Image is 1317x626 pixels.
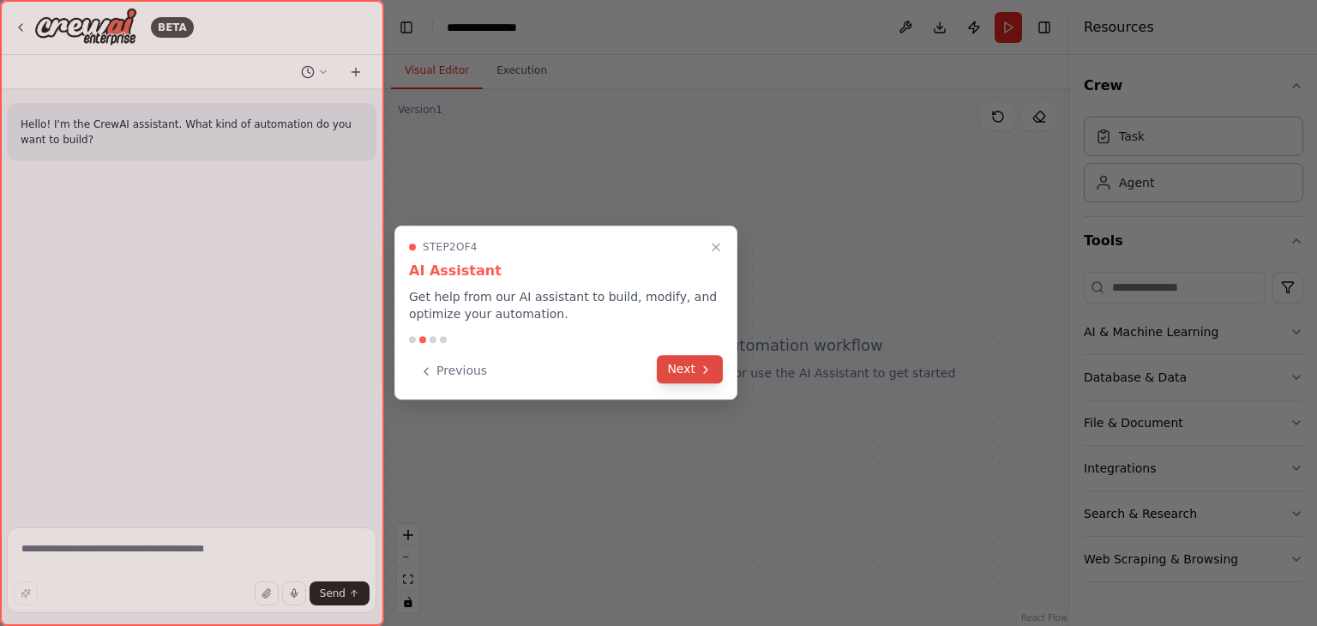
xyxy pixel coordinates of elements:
button: Previous [409,357,497,385]
button: Hide left sidebar [394,15,418,39]
button: Next [657,355,723,383]
span: Step 2 of 4 [423,240,478,254]
h3: AI Assistant [409,261,723,281]
button: Close walkthrough [706,237,726,257]
p: Get help from our AI assistant to build, modify, and optimize your automation. [409,288,723,322]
